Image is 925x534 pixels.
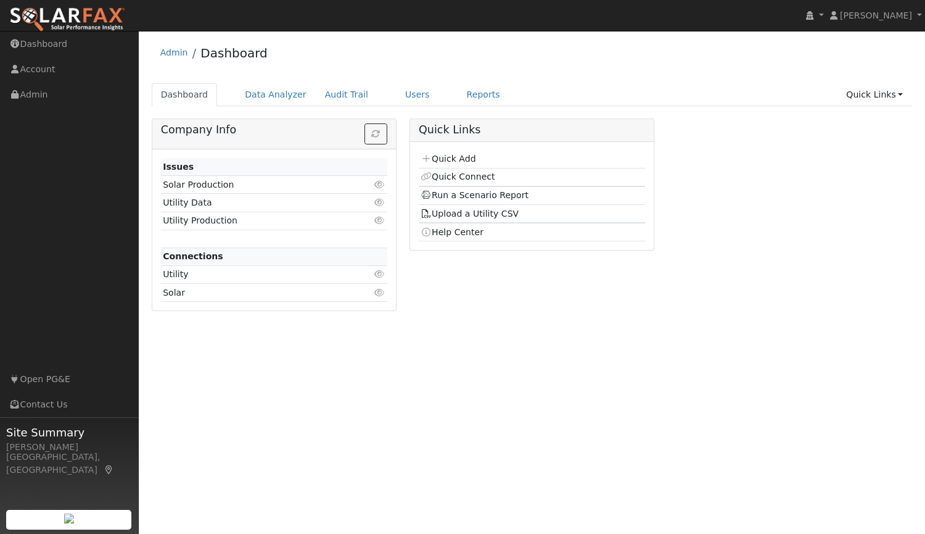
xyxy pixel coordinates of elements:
a: Help Center [421,227,483,237]
i: Click to view [374,288,385,297]
i: Click to view [374,198,385,207]
a: Quick Connect [421,172,495,181]
strong: Connections [163,251,223,261]
td: Utility Data [161,194,351,212]
i: Click to view [374,180,385,189]
img: retrieve [64,514,74,524]
a: Dashboard [152,83,218,106]
strong: Issues [163,162,194,172]
a: Quick Links [837,83,912,106]
span: [PERSON_NAME] [840,10,912,20]
a: Reports [458,83,509,106]
td: Solar [161,284,351,302]
a: Map [104,465,115,475]
span: Site Summary [6,424,132,441]
a: Audit Trail [316,83,377,106]
td: Utility [161,265,351,283]
a: Run a Scenario Report [421,190,528,200]
div: [PERSON_NAME] [6,441,132,454]
img: SolarFax [9,7,125,33]
div: [GEOGRAPHIC_DATA], [GEOGRAPHIC_DATA] [6,451,132,477]
i: Click to view [374,270,385,278]
td: Solar Production [161,176,351,194]
h5: Company Info [161,123,387,136]
a: Admin [160,48,188,57]
a: Upload a Utility CSV [421,209,519,219]
a: Users [396,83,439,106]
h5: Quick Links [419,123,645,136]
td: Utility Production [161,212,351,230]
i: Click to view [374,216,385,225]
a: Dashboard [200,46,268,60]
a: Quick Add [421,154,475,164]
a: Data Analyzer [236,83,316,106]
